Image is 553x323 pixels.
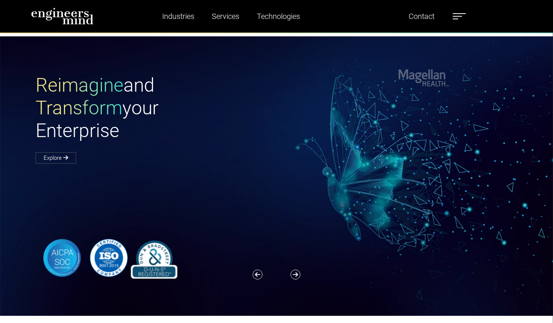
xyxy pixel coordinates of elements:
a: Services [209,8,242,25]
span: Reimagine [36,74,123,96]
a: Industries [159,8,197,25]
img: banner-logo [36,237,181,279]
a: Technologies [254,8,303,25]
a: Explore [36,152,76,164]
a: Contact [406,8,437,25]
span: Transform [36,97,122,119]
img: logo [31,8,94,25]
h1: and your Enterprise [36,74,276,142]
